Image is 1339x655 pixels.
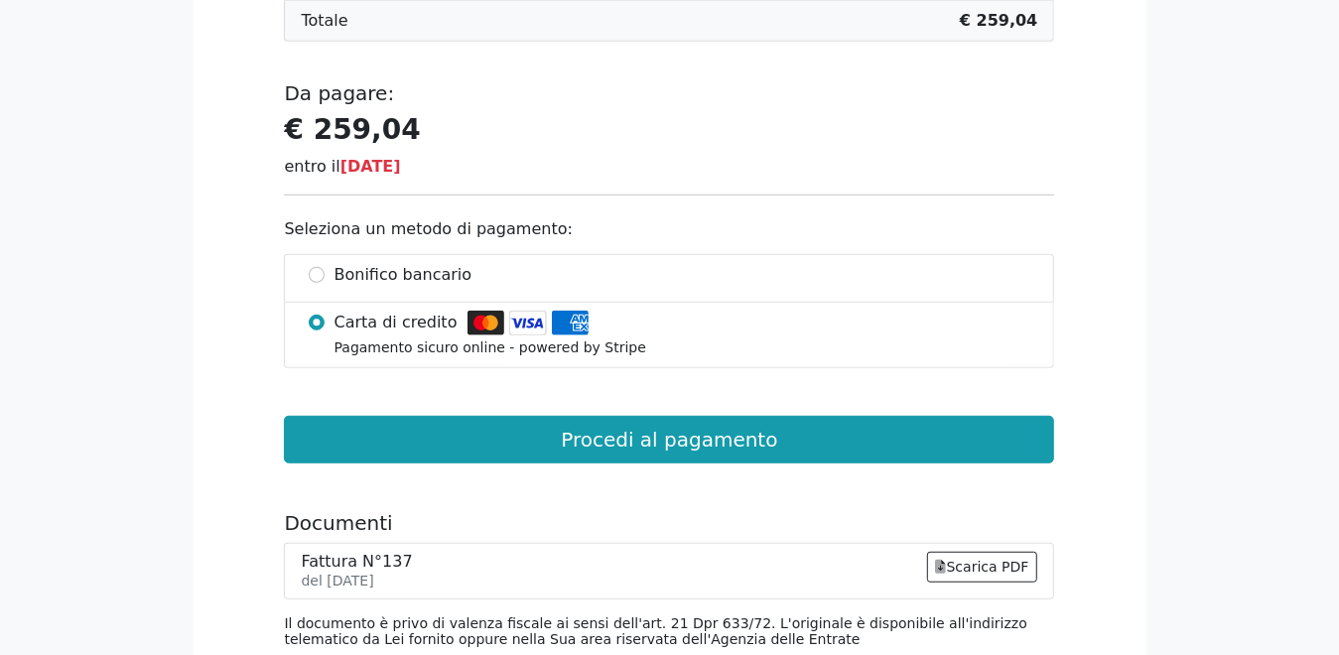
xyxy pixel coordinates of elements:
span: Bonifico bancario [335,263,472,287]
span: Totale [301,9,347,33]
small: Il documento è privo di valenza fiscale ai sensi dell'art. 21 Dpr 633/72. L'originale è disponibi... [284,615,1026,647]
span: Carta di credito [335,311,458,334]
div: entro il [284,155,1054,179]
div: Fattura N°137 [301,552,412,571]
small: del [DATE] [301,573,373,589]
b: € 259,04 [960,11,1037,30]
strong: € 259,04 [284,113,420,146]
h6: Seleziona un metodo di pagamento: [284,219,1054,238]
small: Pagamento sicuro online - powered by Stripe [335,339,646,355]
a: Scarica PDF [927,552,1038,583]
h5: Da pagare: [284,81,1054,105]
h5: Documenti [284,511,1054,535]
span: [DATE] [340,157,401,176]
button: Procedi al pagamento [284,416,1054,463]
